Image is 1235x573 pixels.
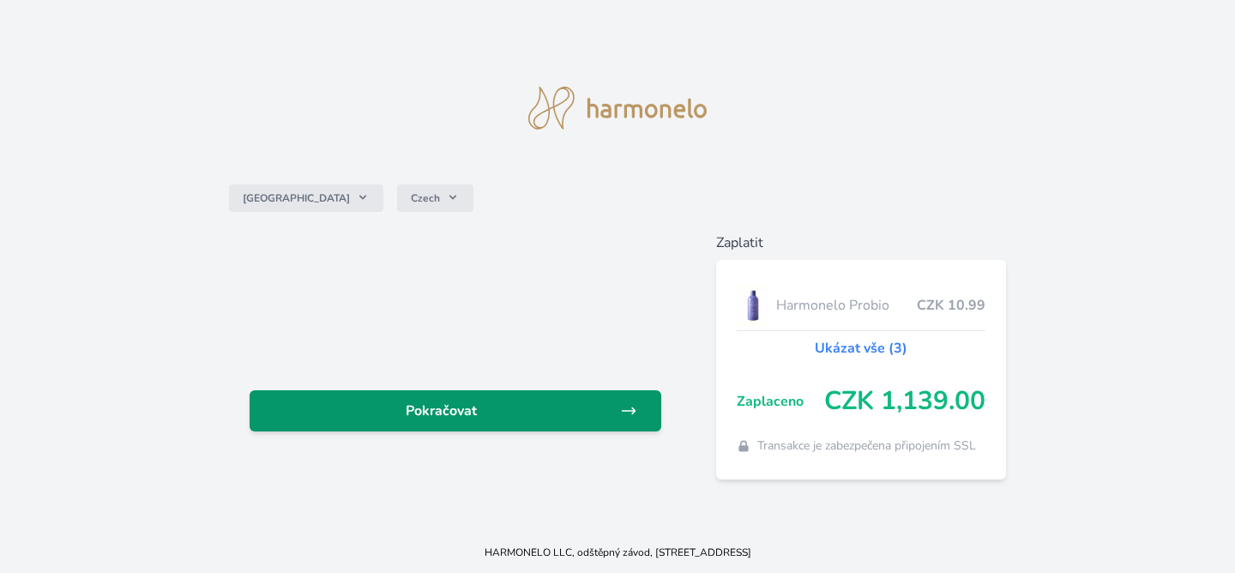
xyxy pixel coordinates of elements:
span: [GEOGRAPHIC_DATA] [243,191,350,205]
button: Czech [397,184,473,212]
img: CLEAN_PROBIO_se_stinem_x-lo.jpg [737,284,769,327]
span: Pokračovat [263,401,620,421]
a: Pokračovat [250,390,661,431]
span: Zaplaceno [737,391,825,412]
a: Ukázat vše (3) [815,338,907,359]
span: CZK 1,139.00 [824,386,985,417]
img: logo.svg [528,87,707,130]
span: Harmonelo Probio [776,295,918,316]
h6: Zaplatit [716,232,1007,253]
span: CZK 10.99 [917,295,985,316]
span: Transakce je zabezpečena připojením SSL [757,437,976,455]
span: Czech [411,191,440,205]
button: [GEOGRAPHIC_DATA] [229,184,383,212]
